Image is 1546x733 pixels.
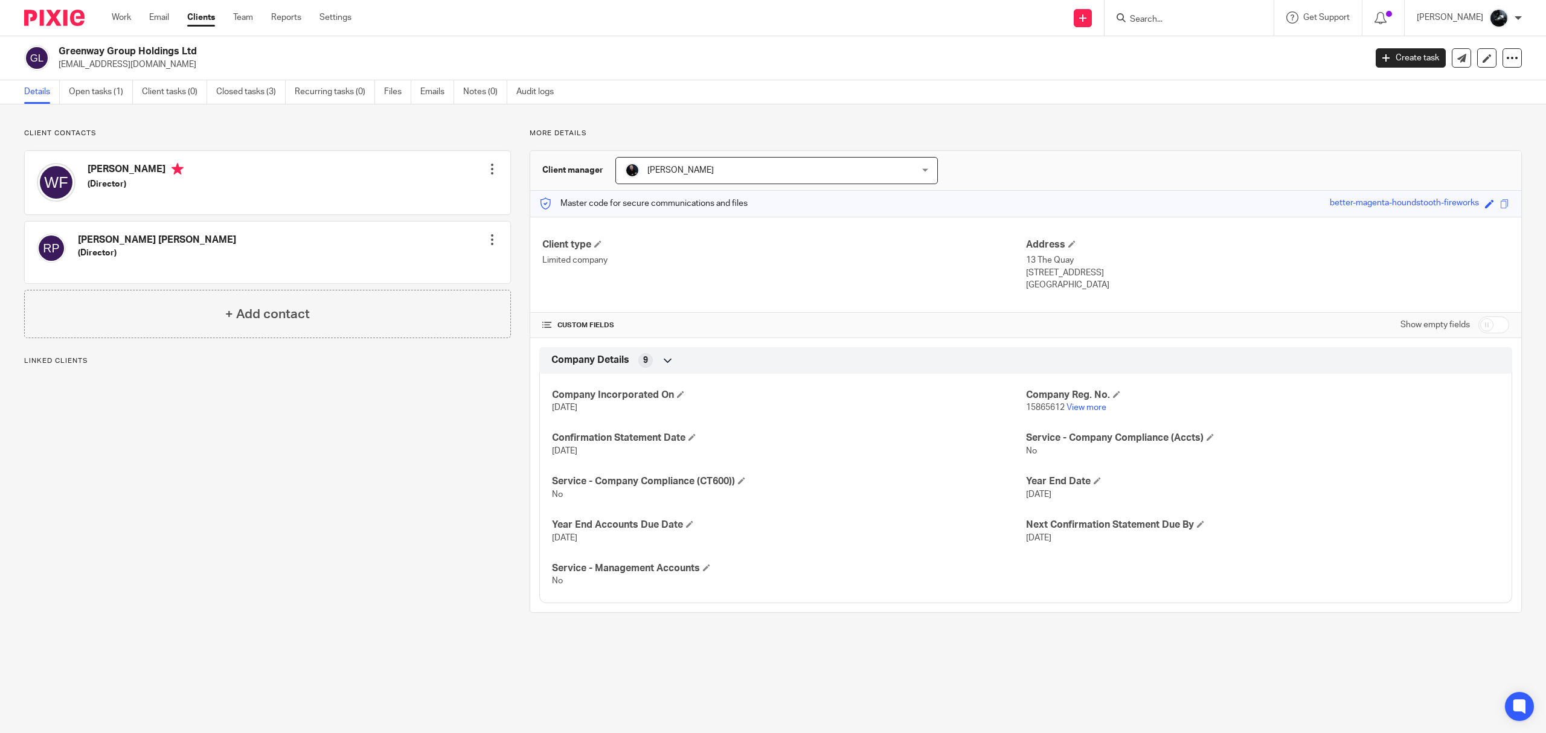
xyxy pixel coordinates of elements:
h4: CUSTOM FIELDS [542,321,1025,330]
span: [DATE] [552,403,577,412]
span: [PERSON_NAME] [647,166,714,174]
p: Client contacts [24,129,511,138]
a: Email [149,11,169,24]
a: View more [1066,403,1106,412]
label: Show empty fields [1400,319,1470,331]
span: [DATE] [552,447,577,455]
a: Reports [271,11,301,24]
a: Work [112,11,131,24]
i: Primary [172,163,184,175]
span: No [552,577,563,585]
h4: Year End Accounts Due Date [552,519,1025,531]
h3: Client manager [542,164,603,176]
h4: Company Reg. No. [1026,389,1499,402]
img: 1000002122.jpg [1489,8,1509,28]
h4: Confirmation Statement Date [552,432,1025,444]
img: svg%3E [24,45,50,71]
h4: + Add contact [225,305,310,324]
h4: [PERSON_NAME] [PERSON_NAME] [78,234,236,246]
h2: Greenway Group Holdings Ltd [59,45,1098,58]
img: svg%3E [37,163,75,202]
span: No [1026,447,1037,455]
span: [DATE] [1026,534,1051,542]
h4: Next Confirmation Statement Due By [1026,519,1499,531]
span: [DATE] [1026,490,1051,499]
a: Details [24,80,60,104]
p: Linked clients [24,356,511,366]
a: Audit logs [516,80,563,104]
span: 15865612 [1026,403,1065,412]
h4: [PERSON_NAME] [88,163,184,178]
a: Team [233,11,253,24]
img: Pixie [24,10,85,26]
a: Closed tasks (3) [216,80,286,104]
h4: Company Incorporated On [552,389,1025,402]
img: svg%3E [37,234,66,263]
a: Client tasks (0) [142,80,207,104]
a: Settings [319,11,351,24]
img: Headshots%20accounting4everything_Poppy%20Jakes%20Photography-2203.jpg [625,163,640,178]
span: 9 [643,354,648,366]
a: Emails [420,80,454,104]
h4: Service - Company Compliance (Accts) [1026,432,1499,444]
h5: (Director) [78,247,236,259]
h4: Client type [542,238,1025,251]
a: Create task [1376,48,1446,68]
h4: Address [1026,238,1509,251]
a: Recurring tasks (0) [295,80,375,104]
h5: (Director) [88,178,184,190]
p: 13 The Quay [1026,254,1509,266]
span: No [552,490,563,499]
p: [STREET_ADDRESS] [1026,267,1509,279]
h4: Year End Date [1026,475,1499,488]
p: [PERSON_NAME] [1417,11,1483,24]
a: Clients [187,11,215,24]
p: Limited company [542,254,1025,266]
input: Search [1129,14,1237,25]
h4: Service - Company Compliance (CT600)) [552,475,1025,488]
p: [GEOGRAPHIC_DATA] [1026,279,1509,291]
span: Company Details [551,354,629,366]
a: Notes (0) [463,80,507,104]
span: [DATE] [552,534,577,542]
a: Files [384,80,411,104]
p: More details [530,129,1522,138]
a: Open tasks (1) [69,80,133,104]
h4: Service - Management Accounts [552,562,1025,575]
p: [EMAIL_ADDRESS][DOMAIN_NAME] [59,59,1358,71]
span: Get Support [1303,13,1350,22]
p: Master code for secure communications and files [539,197,748,210]
div: better-magenta-houndstooth-fireworks [1330,197,1479,211]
